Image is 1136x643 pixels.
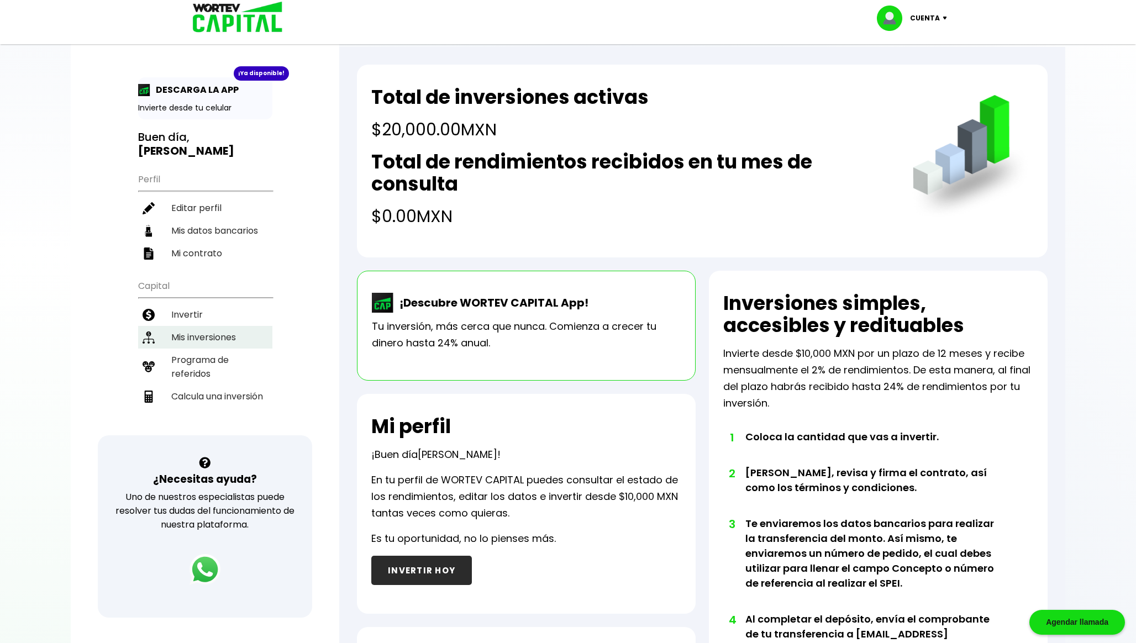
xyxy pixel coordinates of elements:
a: Editar perfil [138,197,272,219]
h3: Buen día, [138,130,272,158]
span: 3 [729,516,734,533]
img: calculadora-icon.17d418c4.svg [143,391,155,403]
p: ¡Descubre WORTEV CAPITAL App! [394,294,588,311]
div: ¡Ya disponible! [234,66,289,81]
li: [PERSON_NAME], revisa y firma el contrato, así como los términos y condiciones. [745,465,1002,516]
p: En tu perfil de WORTEV CAPITAL puedes consultar el estado de los rendimientos, editar los datos e... [371,472,681,521]
img: grafica.516fef24.png [908,95,1033,220]
p: Cuenta [910,10,940,27]
b: [PERSON_NAME] [138,143,234,159]
a: Mi contrato [138,242,272,265]
img: editar-icon.952d3147.svg [143,202,155,214]
img: invertir-icon.b3b967d7.svg [143,309,155,321]
p: Uno de nuestros especialistas puede resolver tus dudas del funcionamiento de nuestra plataforma. [112,490,298,531]
a: Calcula una inversión [138,385,272,408]
li: Coloca la cantidad que vas a invertir. [745,429,1002,465]
li: Te enviaremos los datos bancarios para realizar la transferencia del monto. Así mismo, te enviare... [745,516,1002,612]
a: Programa de referidos [138,349,272,385]
ul: Capital [138,273,272,435]
img: recomiendanos-icon.9b8e9327.svg [143,361,155,373]
p: Invierte desde tu celular [138,102,272,114]
span: 4 [729,612,734,628]
p: ¡Buen día ! [371,446,501,463]
div: Agendar llamada [1029,610,1125,635]
h3: ¿Necesitas ayuda? [153,471,257,487]
span: 2 [729,465,734,482]
img: icon-down [940,17,955,20]
h4: $20,000.00 MXN [371,117,649,142]
a: Mis inversiones [138,326,272,349]
img: wortev-capital-app-icon [372,293,394,313]
h2: Total de inversiones activas [371,86,649,108]
h2: Inversiones simples, accesibles y redituables [723,292,1033,336]
img: logos_whatsapp-icon.242b2217.svg [190,554,220,585]
img: datos-icon.10cf9172.svg [143,225,155,237]
button: INVERTIR HOY [371,556,472,585]
p: DESCARGA LA APP [150,83,239,97]
img: app-icon [138,84,150,96]
a: Mis datos bancarios [138,219,272,242]
h2: Total de rendimientos recibidos en tu mes de consulta [371,151,890,195]
span: 1 [729,429,734,446]
img: inversiones-icon.6695dc30.svg [143,331,155,344]
span: [PERSON_NAME] [418,447,497,461]
p: Es tu oportunidad, no lo pienses más. [371,530,556,547]
p: Tu inversión, más cerca que nunca. Comienza a crecer tu dinero hasta 24% anual. [372,318,681,351]
p: Invierte desde $10,000 MXN por un plazo de 12 meses y recibe mensualmente el 2% de rendimientos. ... [723,345,1033,412]
h2: Mi perfil [371,415,451,438]
a: Invertir [138,303,272,326]
h4: $0.00 MXN [371,204,890,229]
img: contrato-icon.f2db500c.svg [143,247,155,260]
img: profile-image [877,6,910,31]
ul: Perfil [138,167,272,265]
